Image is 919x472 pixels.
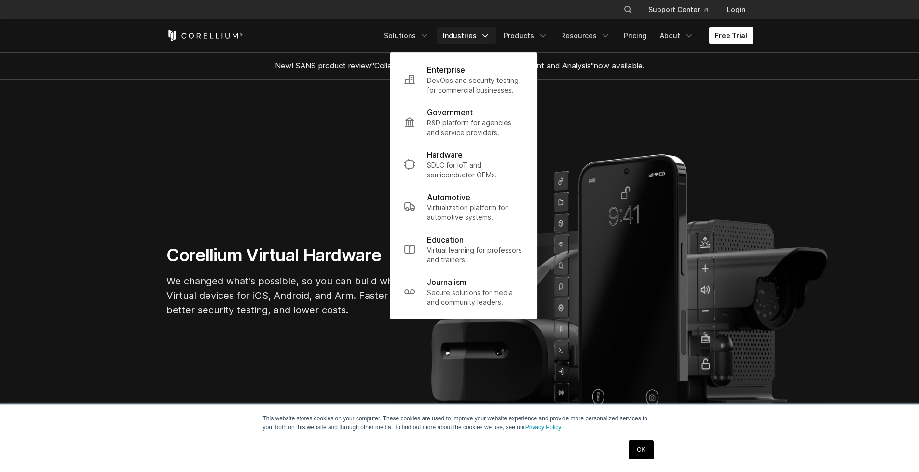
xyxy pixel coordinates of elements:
p: Virtualization platform for automotive systems. [427,203,523,222]
h1: Corellium Virtual Hardware [166,244,456,266]
a: Privacy Policy. [525,424,562,431]
div: Navigation Menu [378,27,753,44]
a: Hardware SDLC for IoT and semiconductor OEMs. [396,143,531,186]
span: New! SANS product review now available. [275,61,645,70]
a: Support Center [641,1,715,18]
p: Hardware [427,149,463,161]
p: We changed what's possible, so you can build what's next. Virtual devices for iOS, Android, and A... [166,274,456,317]
a: "Collaborative Mobile App Security Development and Analysis" [371,61,594,70]
p: SDLC for IoT and semiconductor OEMs. [427,161,523,180]
a: Government R&D platform for agencies and service providers. [396,101,531,143]
a: Products [498,27,553,44]
button: Search [619,1,637,18]
a: Free Trial [709,27,753,44]
a: Enterprise DevOps and security testing for commercial businesses. [396,58,531,101]
a: Education Virtual learning for professors and trainers. [396,228,531,270]
p: DevOps and security testing for commercial businesses. [427,76,523,95]
p: Automotive [427,191,470,203]
a: OK [629,440,653,459]
p: Education [427,234,464,245]
a: Login [719,1,753,18]
a: Pricing [618,27,652,44]
a: Solutions [378,27,435,44]
a: About [654,27,700,44]
a: Journalism Secure solutions for media and community leaders. [396,270,531,313]
p: Secure solutions for media and community leaders. [427,288,523,307]
a: Industries [437,27,496,44]
p: Virtual learning for professors and trainers. [427,245,523,265]
p: This website stores cookies on your computer. These cookies are used to improve your website expe... [263,414,657,432]
a: Resources [555,27,616,44]
a: Corellium Home [166,30,243,41]
p: R&D platform for agencies and service providers. [427,118,523,137]
div: Navigation Menu [612,1,753,18]
p: Enterprise [427,64,465,76]
p: Government [427,107,473,118]
a: Automotive Virtualization platform for automotive systems. [396,186,531,228]
p: Journalism [427,276,466,288]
